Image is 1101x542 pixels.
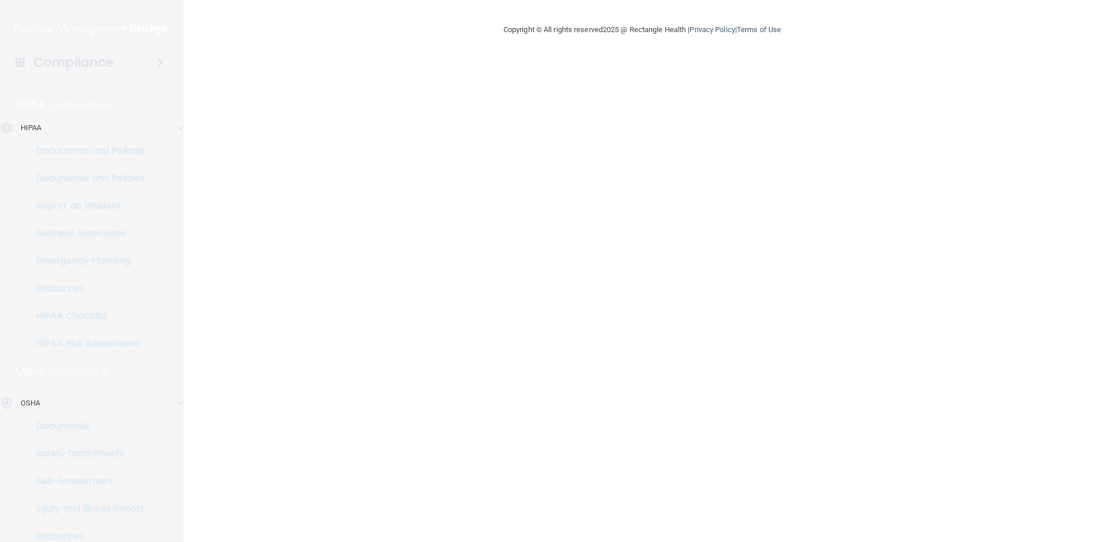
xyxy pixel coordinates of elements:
[21,121,42,135] p: HIPAA
[7,475,164,487] p: Self-Assessment
[7,228,164,239] p: Business Associates
[7,310,164,322] p: HIPAA Checklist
[21,396,40,410] p: OSHA
[34,54,114,71] h4: Compliance
[7,283,164,294] p: Resources
[7,255,164,267] p: Emergency Planning
[15,364,44,378] p: OSHA
[50,364,111,378] p: Learn More!
[7,338,164,349] p: HIPAA Risk Assessment
[7,200,164,212] p: Report an Incident
[7,503,164,514] p: Injury and Illness Report
[7,448,164,459] p: Safety Data Sheets
[14,18,170,41] img: PMB logo
[7,173,164,184] p: Documents and Policies
[737,25,781,34] a: Terms of Use
[50,98,111,112] p: Learn More!
[7,145,164,157] p: Documents and Policies
[15,98,45,112] p: HIPAA
[433,11,852,48] div: Copyright © All rights reserved 2025 @ Rectangle Health | |
[7,420,164,432] p: Documents
[689,25,735,34] a: Privacy Policy
[7,531,164,542] p: Resources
